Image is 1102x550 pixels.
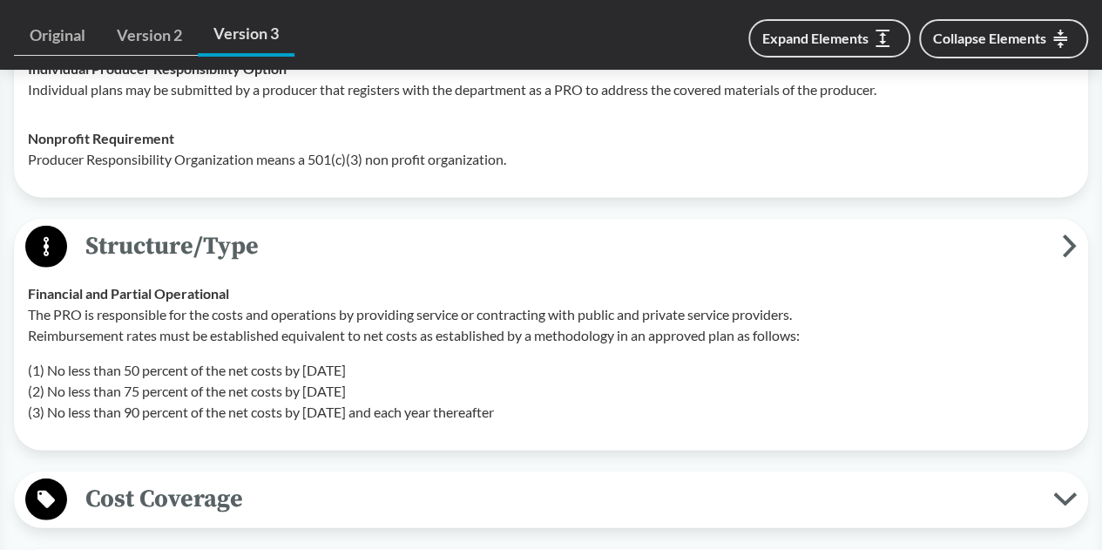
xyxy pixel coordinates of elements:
strong: Individual Producer Responsibility Option [28,60,287,77]
strong: Financial and Partial Operational [28,285,229,302]
span: Structure/Type [67,227,1062,266]
strong: Nonprofit Requirement [28,130,174,146]
a: Original [14,16,101,56]
p: Producer Responsibility Organization means a 501(c)(3) non profit organization. [28,149,1074,170]
span: Cost Coverage [67,479,1053,519]
button: Cost Coverage [20,478,1082,522]
p: The PRO is responsible for the costs and operations by providing service or contracting with publ... [28,304,1074,346]
p: (1) No less than 50 percent of the net costs by [DATE] (2) No less than 75 percent of the net cos... [28,360,1074,423]
button: Structure/Type [20,225,1082,269]
a: Version 3 [198,14,294,57]
p: Individual plans may be submitted by a producer that registers with the department as a PRO to ad... [28,79,1074,100]
a: Version 2 [101,16,198,56]
button: Collapse Elements [919,19,1088,58]
button: Expand Elements [748,19,910,58]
